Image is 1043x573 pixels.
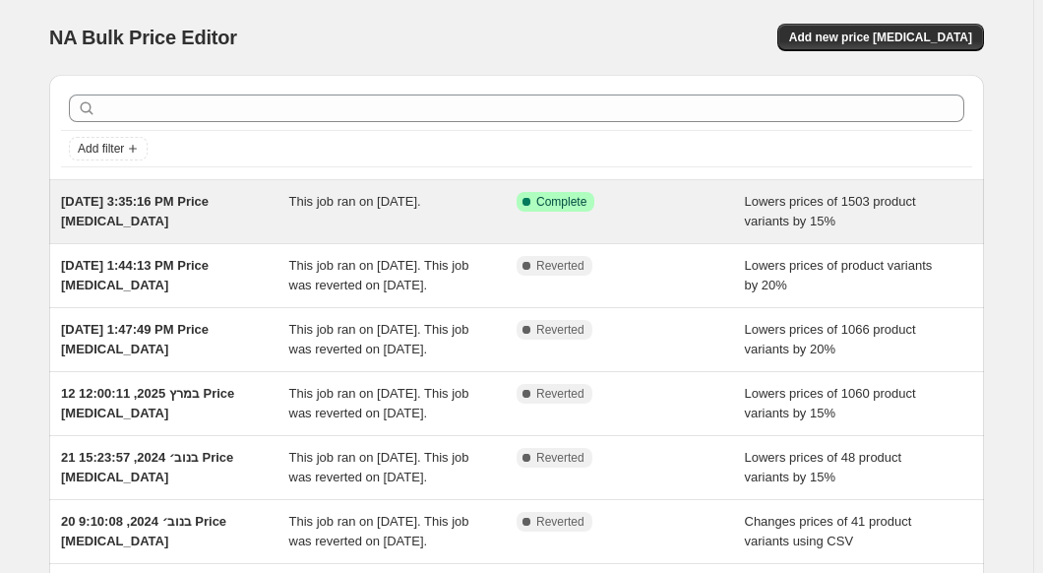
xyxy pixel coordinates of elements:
span: Complete [536,194,586,210]
span: Reverted [536,258,584,274]
span: [DATE] 1:47:49 PM Price [MEDICAL_DATA] [61,322,209,356]
span: This job ran on [DATE]. [289,194,421,209]
span: [DATE] 1:44:13 PM Price [MEDICAL_DATA] [61,258,209,292]
span: Add new price [MEDICAL_DATA] [789,30,972,45]
span: This job ran on [DATE]. This job was reverted on [DATE]. [289,386,469,420]
span: This job ran on [DATE]. This job was reverted on [DATE]. [289,322,469,356]
span: Lowers prices of 1066 product variants by 20% [745,322,916,356]
span: [DATE] 3:35:16 PM Price [MEDICAL_DATA] [61,194,209,228]
span: 21 בנוב׳ 2024, 15:23:57 Price [MEDICAL_DATA] [61,450,233,484]
span: This job ran on [DATE]. This job was reverted on [DATE]. [289,450,469,484]
span: Lowers prices of 48 product variants by 15% [745,450,902,484]
span: 12 במרץ 2025, 12:00:11 Price [MEDICAL_DATA] [61,386,234,420]
span: Lowers prices of 1503 product variants by 15% [745,194,916,228]
span: Reverted [536,450,584,466]
span: Reverted [536,386,584,402]
span: 20 בנוב׳ 2024, 9:10:08 Price [MEDICAL_DATA] [61,514,226,548]
span: Changes prices of 41 product variants using CSV [745,514,912,548]
button: Add new price [MEDICAL_DATA] [777,24,984,51]
span: This job ran on [DATE]. This job was reverted on [DATE]. [289,514,469,548]
span: Add filter [78,141,124,157]
span: This job ran on [DATE]. This job was reverted on [DATE]. [289,258,469,292]
span: Reverted [536,322,584,338]
span: Reverted [536,514,584,530]
span: NA Bulk Price Editor [49,27,237,48]
span: Lowers prices of product variants by 20% [745,258,933,292]
button: Add filter [69,137,148,160]
span: Lowers prices of 1060 product variants by 15% [745,386,916,420]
